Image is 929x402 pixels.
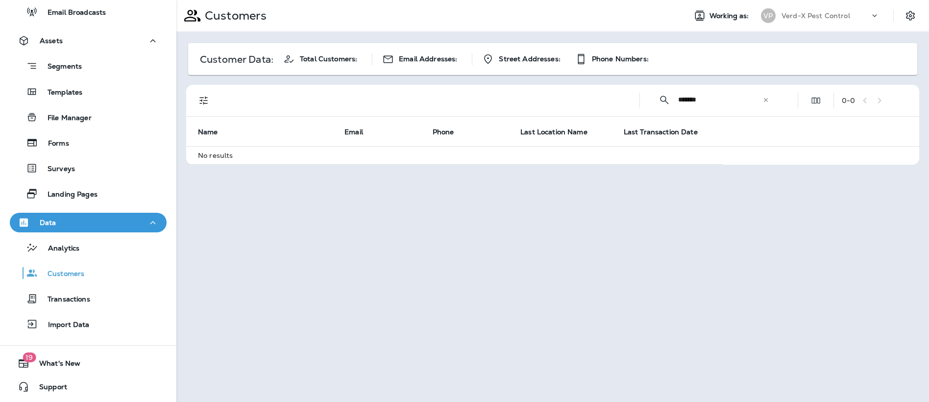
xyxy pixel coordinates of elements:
[520,127,600,136] span: Last Location Name
[10,213,167,232] button: Data
[38,270,84,279] p: Customers
[29,383,67,395] span: Support
[709,12,751,20] span: Working as:
[38,244,79,253] p: Analytics
[806,91,826,110] button: Edit Fields
[520,128,587,136] span: Last Location Name
[40,37,63,45] p: Assets
[38,165,75,174] p: Surveys
[902,7,919,25] button: Settings
[40,219,56,226] p: Data
[198,127,231,136] span: Name
[10,237,167,258] button: Analytics
[10,1,167,22] button: Email Broadcasts
[10,377,167,397] button: Support
[10,314,167,334] button: Import Data
[761,8,776,23] div: VP
[10,107,167,127] button: File Manager
[433,127,467,136] span: Phone
[782,12,850,20] p: Verd-X Pest Control
[38,62,82,72] p: Segments
[10,263,167,283] button: Customers
[499,55,560,63] span: Street Addresses:
[10,31,167,50] button: Assets
[38,321,90,330] p: Import Data
[10,132,167,153] button: Forms
[201,8,267,23] p: Customers
[10,353,167,373] button: 19What's New
[38,114,92,123] p: File Manager
[344,127,376,136] span: Email
[38,8,106,18] p: Email Broadcasts
[10,55,167,76] button: Segments
[433,128,454,136] span: Phone
[38,139,69,149] p: Forms
[10,183,167,204] button: Landing Pages
[10,158,167,178] button: Surveys
[38,88,82,98] p: Templates
[38,190,98,200] p: Landing Pages
[29,359,80,371] span: What's New
[10,288,167,309] button: Transactions
[194,91,214,110] button: Filters
[655,90,674,110] button: Collapse Search
[399,55,457,63] span: Email Addresses:
[200,55,273,63] p: Customer Data:
[300,55,357,63] span: Total Customers:
[842,97,855,104] div: 0 - 0
[344,128,363,136] span: Email
[198,128,218,136] span: Name
[592,55,649,63] span: Phone Numbers:
[624,128,698,136] span: Last Transaction Date
[10,81,167,102] button: Templates
[23,352,36,362] span: 19
[38,295,90,304] p: Transactions
[186,146,722,164] td: No results
[624,127,710,136] span: Last Transaction Date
